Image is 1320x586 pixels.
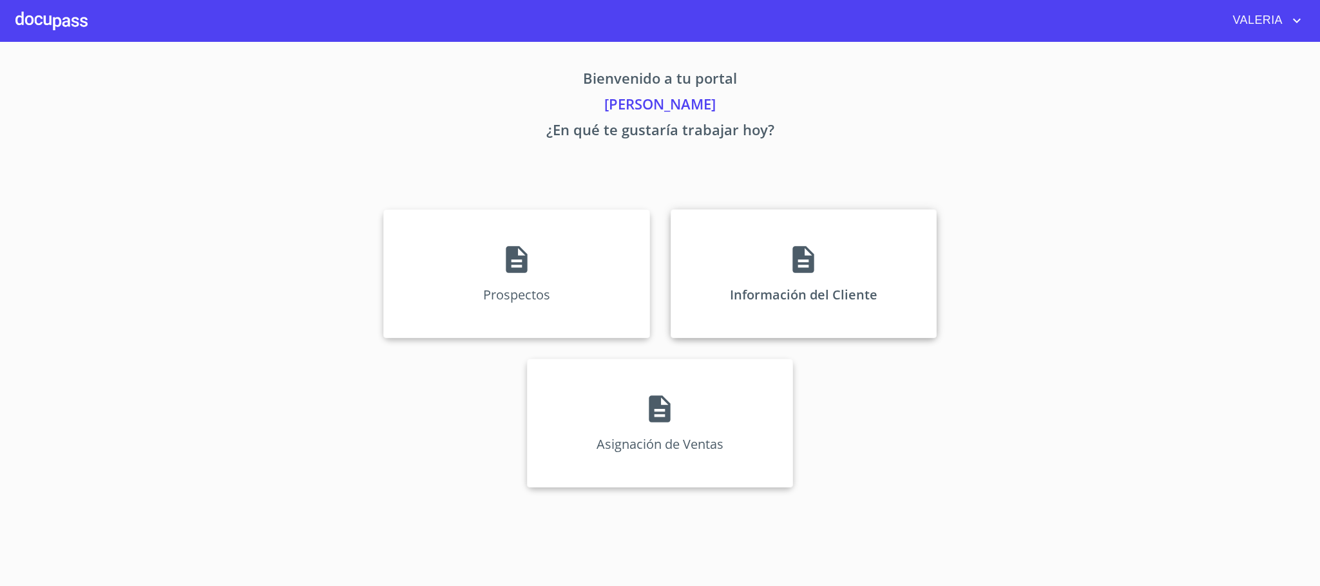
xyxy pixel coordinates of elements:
[263,119,1057,145] p: ¿En qué te gustaría trabajar hoy?
[263,68,1057,93] p: Bienvenido a tu portal
[1223,10,1290,31] span: VALERIA
[483,286,550,303] p: Prospectos
[730,286,877,303] p: Información del Cliente
[1223,10,1305,31] button: account of current user
[597,435,723,453] p: Asignación de Ventas
[263,93,1057,119] p: [PERSON_NAME]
